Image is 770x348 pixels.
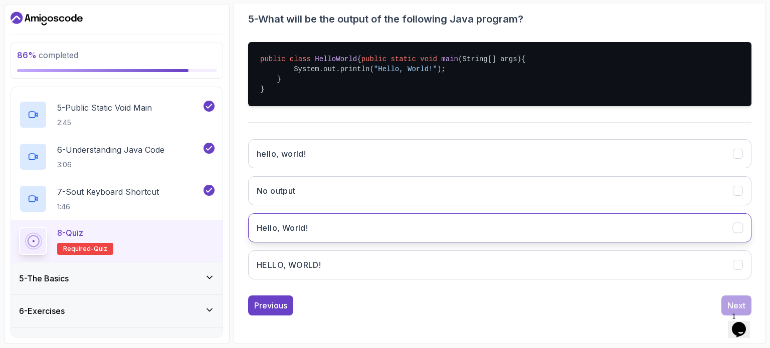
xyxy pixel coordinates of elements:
button: 6-Understanding Java Code3:06 [19,143,215,171]
button: Previous [248,295,293,315]
p: 7 - Sout Keyboard Shortcut [57,186,159,198]
span: static [391,55,416,63]
button: 8-QuizRequired-quiz [19,227,215,255]
span: 86 % [17,50,37,60]
span: Required- [63,245,94,253]
h3: No output [257,185,296,197]
button: HELLO, WORLD! [248,250,751,279]
button: Next [721,295,751,315]
span: "Hello, World!" [374,65,437,73]
p: 2:45 [57,118,152,128]
h3: HELLO, WORLD! [257,259,321,271]
h3: 5 - The Basics [19,272,69,284]
h3: 6 - Exercises [19,305,65,317]
span: public [260,55,285,63]
span: class [290,55,311,63]
a: Dashboard [11,11,83,27]
button: 7-Sout Keyboard Shortcut1:46 [19,185,215,213]
button: 5-The Basics [11,262,223,294]
iframe: chat widget [728,308,760,338]
p: 3:06 [57,160,164,170]
button: hello, world! [248,139,751,168]
span: (String[] args) [458,55,521,63]
span: public [361,55,387,63]
p: 6 - Understanding Java Code [57,144,164,156]
button: 5-Public Static Void Main2:45 [19,101,215,129]
button: 6-Exercises [11,295,223,327]
h3: 5 - What will be the output of the following Java program? [248,12,751,26]
p: 5 - Public Static Void Main [57,102,152,114]
p: 8 - Quiz [57,227,83,239]
div: Previous [254,299,287,311]
h3: Hello, World! [257,222,308,234]
span: quiz [94,245,107,253]
pre: { { System.out.println( ); } } [248,42,751,106]
div: Next [727,299,745,311]
span: main [441,55,458,63]
button: Hello, World! [248,213,751,242]
span: void [420,55,437,63]
h3: hello, world! [257,148,306,160]
p: 1:46 [57,202,159,212]
span: HelloWorld [315,55,357,63]
button: No output [248,176,751,205]
span: completed [17,50,78,60]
